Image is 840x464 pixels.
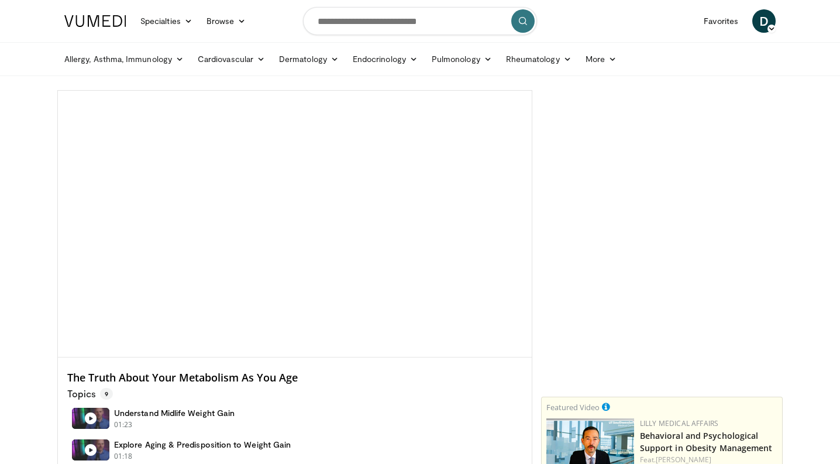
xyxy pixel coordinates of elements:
a: Allergy, Asthma, Immunology [57,47,191,71]
p: 01:23 [114,420,133,430]
p: 01:18 [114,451,133,462]
a: Cardiovascular [191,47,272,71]
a: Favorites [697,9,745,33]
h4: The Truth About Your Metabolism As You Age [67,372,522,384]
a: D [752,9,776,33]
video-js: Video Player [58,91,532,358]
a: Endocrinology [346,47,425,71]
a: More [579,47,624,71]
small: Featured Video [546,402,600,413]
iframe: Advertisement [574,243,749,390]
a: Lilly Medical Affairs [640,418,719,428]
a: Browse [199,9,253,33]
input: Search topics, interventions [303,7,537,35]
iframe: Advertisement [574,90,749,236]
a: Rheumatology [499,47,579,71]
span: 9 [100,388,113,400]
h4: Explore Aging & Predisposition to Weight Gain [114,439,291,450]
a: Behavioral and Psychological Support in Obesity Management [640,430,773,453]
img: VuMedi Logo [64,15,126,27]
a: Dermatology [272,47,346,71]
p: Topics [67,388,113,400]
h4: Understand Midlife Weight Gain [114,408,235,418]
a: Specialties [133,9,199,33]
a: Pulmonology [425,47,499,71]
